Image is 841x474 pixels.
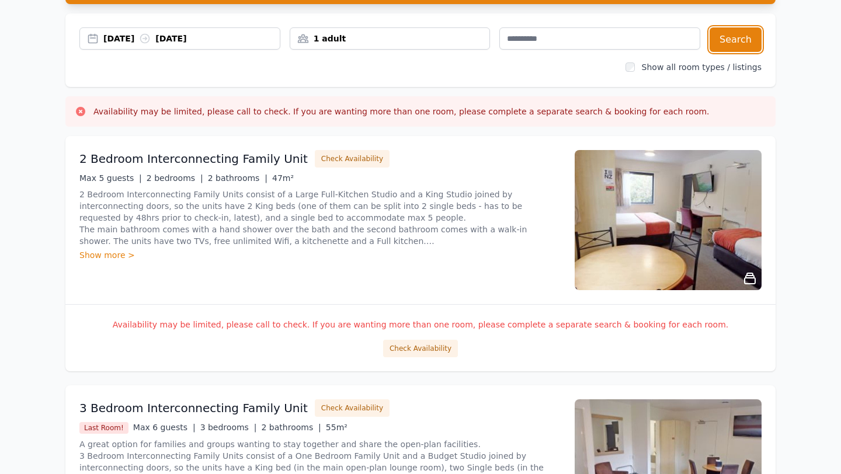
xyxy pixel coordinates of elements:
[200,423,257,432] span: 3 bedrooms |
[208,173,267,183] span: 2 bathrooms |
[79,319,762,330] p: Availability may be limited, please call to check. If you are wanting more than one room, please ...
[93,106,710,117] h3: Availability may be limited, please call to check. If you are wanting more than one room, please ...
[642,62,762,72] label: Show all room types / listings
[79,249,561,261] div: Show more >
[79,151,308,167] h3: 2 Bedroom Interconnecting Family Unit
[79,189,561,247] p: 2 Bedroom Interconnecting Family Units consist of a Large Full-Kitchen Studio and a King Studio j...
[315,150,390,168] button: Check Availability
[79,173,142,183] span: Max 5 guests |
[262,423,321,432] span: 2 bathrooms |
[272,173,294,183] span: 47m²
[290,33,490,44] div: 1 adult
[103,33,280,44] div: [DATE] [DATE]
[79,422,128,434] span: Last Room!
[383,340,458,357] button: Check Availability
[326,423,347,432] span: 55m²
[79,400,308,416] h3: 3 Bedroom Interconnecting Family Unit
[133,423,196,432] span: Max 6 guests |
[147,173,203,183] span: 2 bedrooms |
[710,27,762,52] button: Search
[315,399,390,417] button: Check Availability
